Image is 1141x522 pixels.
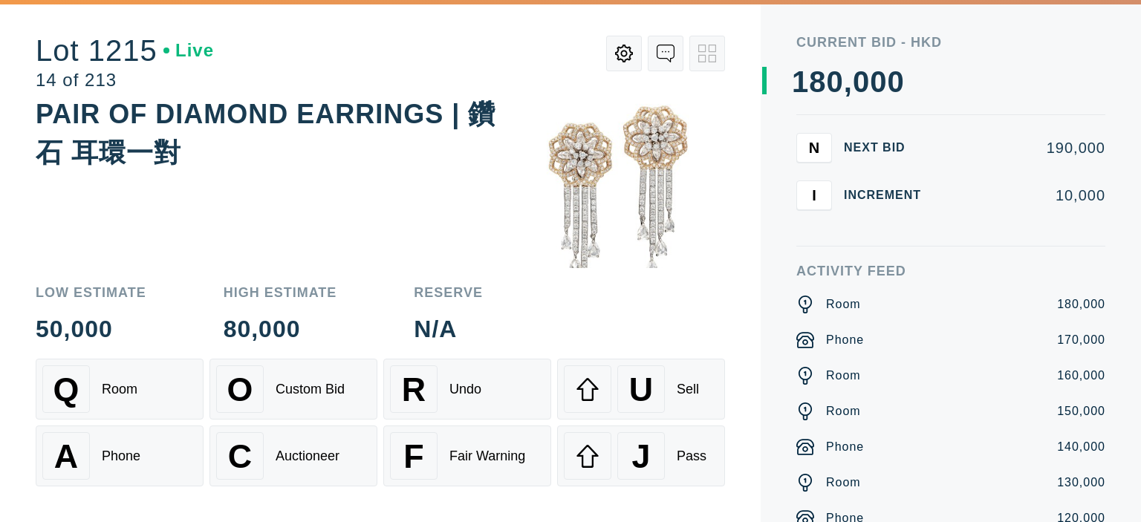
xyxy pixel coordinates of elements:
[826,367,861,385] div: Room
[36,425,204,486] button: APhone
[844,67,853,364] div: ,
[402,371,426,408] span: R
[631,437,650,475] span: J
[796,133,832,163] button: N
[209,359,377,420] button: OCustom Bid
[796,264,1105,278] div: Activity Feed
[102,382,137,397] div: Room
[36,359,204,420] button: QRoom
[826,402,861,420] div: Room
[945,188,1105,203] div: 10,000
[812,186,816,203] span: I
[826,296,861,313] div: Room
[796,36,1105,49] div: Current Bid - HKD
[414,317,483,341] div: N/A
[163,42,214,59] div: Live
[414,286,483,299] div: Reserve
[276,448,339,464] div: Auctioneer
[809,67,826,97] div: 8
[677,448,706,464] div: Pass
[36,36,214,65] div: Lot 1215
[792,67,809,97] div: 1
[677,382,699,397] div: Sell
[36,286,146,299] div: Low Estimate
[853,67,870,97] div: 0
[227,371,253,408] span: O
[827,67,844,97] div: 0
[54,437,78,475] span: A
[228,437,252,475] span: C
[844,189,933,201] div: Increment
[383,359,551,420] button: RUndo
[809,139,819,156] span: N
[276,382,345,397] div: Custom Bid
[102,448,140,464] div: Phone
[36,317,146,341] div: 50,000
[826,438,864,456] div: Phone
[449,448,525,464] div: Fair Warning
[36,71,214,89] div: 14 of 213
[826,331,864,349] div: Phone
[449,382,481,397] div: Undo
[209,425,377,486] button: CAuctioneer
[403,437,423,475] span: F
[1057,296,1105,313] div: 180,000
[383,425,551,486] button: FFair Warning
[870,67,887,97] div: 0
[844,142,933,154] div: Next Bid
[557,359,725,420] button: USell
[1057,331,1105,349] div: 170,000
[1057,402,1105,420] div: 150,000
[53,371,79,408] span: Q
[224,317,337,341] div: 80,000
[36,99,495,168] div: PAIR OF DIAMOND EARRINGS | 鑽石 耳環一對
[826,474,861,492] div: Room
[887,67,904,97] div: 0
[1057,474,1105,492] div: 130,000
[945,140,1105,155] div: 190,000
[224,286,337,299] div: High Estimate
[629,371,653,408] span: U
[1057,438,1105,456] div: 140,000
[557,425,725,486] button: JPass
[1057,367,1105,385] div: 160,000
[796,180,832,210] button: I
